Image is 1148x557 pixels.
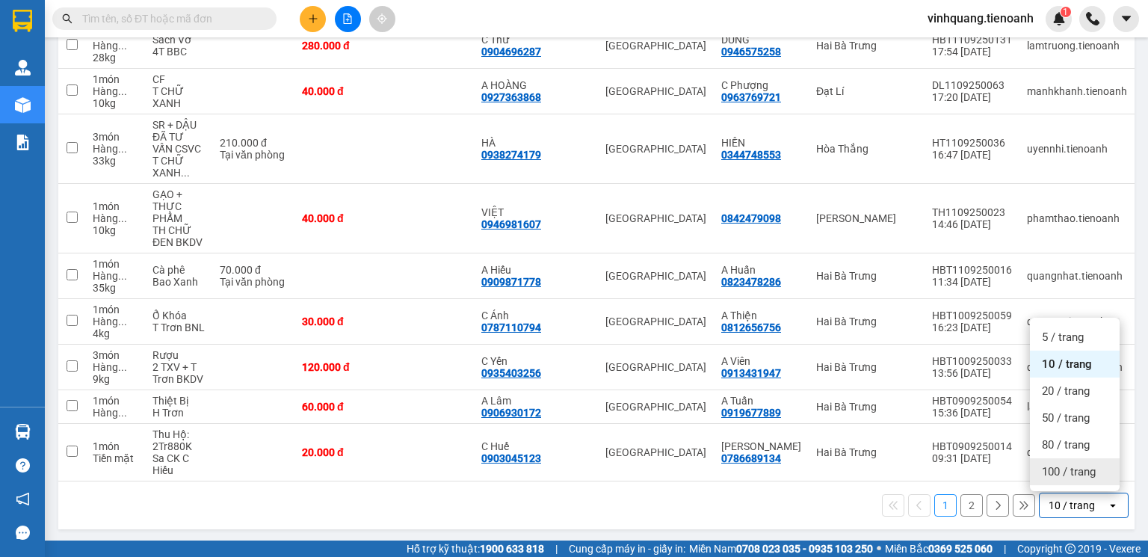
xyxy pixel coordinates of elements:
[932,321,1012,333] div: 16:23 [DATE]
[1042,464,1096,479] span: 100 / trang
[816,316,917,327] div: Hai Bà Trưng
[118,212,127,224] span: ...
[721,79,801,91] div: C Phượng
[152,264,205,276] div: Cà phê
[885,541,993,557] span: Miền Bắc
[1027,446,1127,458] div: quynhsa.tienoanh
[220,137,287,149] div: 210.000 đ
[152,276,205,288] div: Bao Xanh
[93,373,138,385] div: 9 kg
[152,361,205,385] div: 2 TXV + T Trơn BKDV
[1061,7,1071,17] sup: 1
[605,143,706,155] div: [GEOGRAPHIC_DATA]
[152,349,205,361] div: Rượu
[93,282,138,294] div: 35 kg
[300,6,326,32] button: plus
[481,355,590,367] div: C Yến
[93,270,138,282] div: Hàng thông thường
[93,200,138,212] div: 1 món
[1027,361,1127,373] div: quangnhat.tienoanh
[816,85,917,97] div: Đạt Lí
[481,149,541,161] div: 0938274179
[481,264,590,276] div: A Hiếu
[16,492,30,506] span: notification
[932,34,1012,46] div: HBT1109250131
[1042,384,1090,398] span: 20 / trang
[118,407,127,419] span: ...
[302,316,377,327] div: 30.000 đ
[932,46,1012,58] div: 17:54 [DATE]
[481,46,541,58] div: 0904696287
[1027,143,1127,155] div: uyennhi.tienoanh
[932,440,1012,452] div: HBT0909250014
[605,361,706,373] div: [GEOGRAPHIC_DATA]
[118,316,127,327] span: ...
[93,97,138,109] div: 10 kg
[605,446,706,458] div: [GEOGRAPHIC_DATA]
[721,310,801,321] div: A Thiện
[93,52,138,64] div: 28 kg
[816,446,917,458] div: Hai Bà Trưng
[1004,541,1006,557] span: |
[93,224,138,236] div: 10 kg
[342,13,353,24] span: file-add
[1027,85,1127,97] div: manhkhanh.tienoanh
[1030,318,1120,491] ul: Menu
[689,541,873,557] span: Miền Nam
[93,212,138,224] div: Hàng thông thường
[481,137,590,149] div: HÀ
[93,85,138,97] div: Hàng thông thường
[93,395,138,407] div: 1 món
[932,310,1012,321] div: HBT1009250059
[932,91,1012,103] div: 17:20 [DATE]
[877,546,881,552] span: ⚪️
[481,395,590,407] div: A Lâm
[152,73,205,85] div: CF
[932,137,1012,149] div: HT1109250036
[932,407,1012,419] div: 15:36 [DATE]
[93,40,138,52] div: Hàng thông thường
[220,276,287,288] div: Tại văn phòng
[152,395,205,407] div: Thiệt Bị
[932,367,1012,379] div: 13:56 [DATE]
[369,6,395,32] button: aim
[932,355,1012,367] div: HBT1009250033
[302,361,377,373] div: 120.000 đ
[721,46,781,58] div: 0946575258
[1027,40,1127,52] div: lamtruong.tienoanh
[916,9,1046,28] span: vinhquang.tienoanh
[220,149,287,161] div: Tại văn phòng
[1027,316,1127,327] div: quocan.tienoanh
[220,264,287,276] div: 70.000 đ
[1042,410,1090,425] span: 50 / trang
[152,155,205,179] div: T CHỮ XANH ĐEN+T CHỮ ĐEN +TXV NẮP TRẮNG
[932,149,1012,161] div: 16:47 [DATE]
[960,494,983,517] button: 2
[721,91,781,103] div: 0963769721
[928,543,993,555] strong: 0369 525 060
[1042,330,1084,345] span: 5 / trang
[15,60,31,76] img: warehouse-icon
[1113,6,1139,32] button: caret-down
[932,206,1012,218] div: TH1109250023
[721,264,801,276] div: A Huấn
[932,276,1012,288] div: 11:34 [DATE]
[721,395,801,407] div: A Tuấn
[721,355,801,367] div: A Viên
[721,276,781,288] div: 0823478286
[1042,357,1092,372] span: 10 / trang
[816,143,917,155] div: Hòa Thắng
[93,155,138,167] div: 33 kg
[932,218,1012,230] div: 14:46 [DATE]
[13,10,32,32] img: logo-vxr
[721,34,801,46] div: DŨNG
[15,135,31,150] img: solution-icon
[152,407,205,419] div: H Trơn
[15,97,31,113] img: warehouse-icon
[721,440,801,452] div: C Phương
[93,407,138,419] div: Hàng thông thường
[93,349,138,361] div: 3 món
[816,212,917,224] div: [PERSON_NAME]
[1027,212,1127,224] div: phamthao.tienoanh
[721,321,781,333] div: 0812656756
